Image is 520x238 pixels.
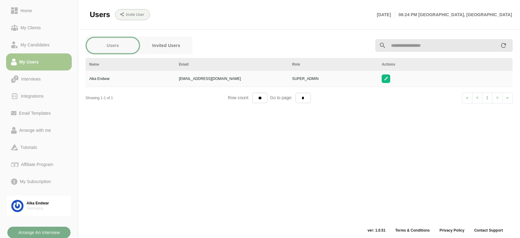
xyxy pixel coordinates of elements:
div: Name [89,62,172,67]
div: Alka Endwar [89,76,172,81]
div: Alka Endwar [27,201,67,206]
button: Invited Users [140,38,192,53]
a: Interviews [6,70,72,88]
b: Invite User [125,13,144,17]
span: Go to page: [267,95,295,100]
div: Role [292,62,375,67]
div: [EMAIL_ADDRESS][DOMAIN_NAME] [179,76,285,81]
a: Alka EndwarTestAlpha [6,195,72,217]
span: ver: 1.0.51 [363,228,391,233]
button: Users [87,38,139,53]
a: My Users [6,53,72,70]
div: Email Templates [16,110,53,117]
a: Home [6,2,72,19]
a: Terms & Conditions [390,228,435,233]
div: Showing 1-1 of 1 [85,95,228,101]
div: Tutorials [18,144,39,151]
div: My Clients [18,24,43,31]
a: Email Templates [6,105,72,122]
div: Integrations [18,92,46,100]
a: Tutorials [6,139,72,156]
a: My Subscription [6,173,72,190]
a: My Clients [6,19,72,36]
a: Integrations [6,88,72,105]
div: My Subscription [17,178,53,185]
div: My Users [17,58,41,66]
div: Affiliate Program [19,161,56,168]
a: Contact Support [469,228,508,233]
div: TestAlpha [27,206,67,211]
i: appended action [500,42,507,49]
a: Arrange with me [6,122,72,139]
p: 06:24 PM [GEOGRAPHIC_DATA], [GEOGRAPHIC_DATA] [395,11,512,18]
p: [DATE] [377,11,395,18]
div: Arrange with me [17,127,53,134]
div: Actions [382,62,509,67]
span: Row count: [228,95,252,100]
a: My Candidates [6,36,72,53]
a: Privacy Policy [435,228,469,233]
div: SUPER_ADMIN [292,76,375,81]
div: Interviews [19,75,43,83]
a: Affiliate Program [6,156,72,173]
div: Email [179,62,285,67]
div: My Candidates [18,41,52,49]
div: Home [18,7,35,14]
span: Users [90,10,110,19]
a: Users [85,37,140,54]
button: Invite User [115,9,150,20]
